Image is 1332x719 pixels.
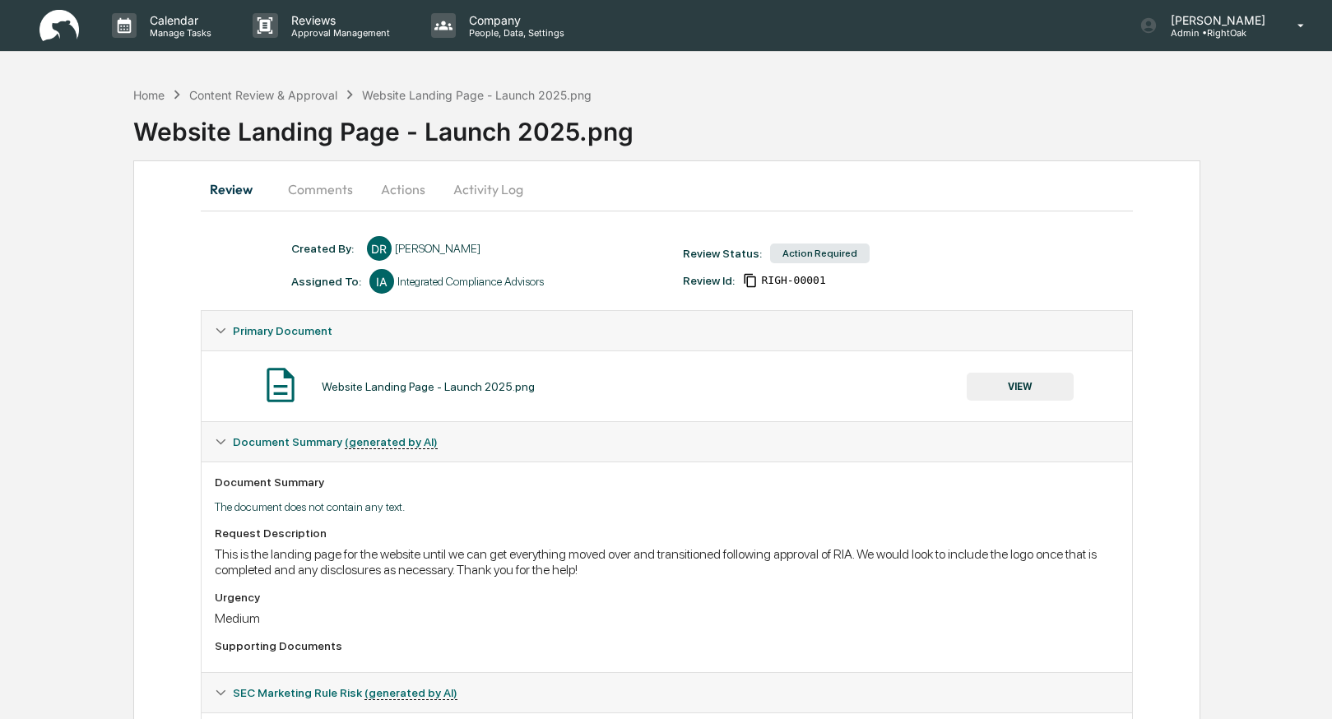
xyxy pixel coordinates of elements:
[770,244,870,263] div: Action Required
[133,104,1332,146] div: Website Landing Page - Launch 2025.png
[215,639,1119,652] div: Supporting Documents
[201,169,1133,209] div: secondary tabs example
[362,88,592,102] div: Website Landing Page - Launch 2025.png
[291,275,361,288] div: Assigned To:
[440,169,536,209] button: Activity Log
[366,169,440,209] button: Actions
[1279,665,1324,709] iframe: Open customer support
[1158,13,1274,27] p: [PERSON_NAME]
[345,435,438,449] u: (generated by AI)
[275,169,366,209] button: Comments
[1158,27,1274,39] p: Admin • RightOak
[367,236,392,261] div: DR
[683,247,762,260] div: Review Status:
[202,350,1132,421] div: Primary Document
[233,435,438,448] span: Document Summary
[233,686,457,699] span: SEC Marketing Rule Risk
[291,242,359,255] div: Created By: ‎ ‎
[202,422,1132,462] div: Document Summary (generated by AI)
[456,27,573,39] p: People, Data, Settings
[39,10,79,42] img: logo
[278,13,398,27] p: Reviews
[201,169,275,209] button: Review
[215,500,1119,513] p: The document does not contain any text.
[137,13,220,27] p: Calendar
[215,475,1119,489] div: Document Summary
[369,269,394,294] div: IA
[202,311,1132,350] div: Primary Document
[395,242,480,255] div: [PERSON_NAME]
[215,591,1119,604] div: Urgency
[967,373,1074,401] button: VIEW
[202,673,1132,712] div: SEC Marketing Rule Risk (generated by AI)
[233,324,332,337] span: Primary Document
[322,380,535,393] div: Website Landing Page - Launch 2025.png
[215,526,1119,540] div: Request Description
[133,88,165,102] div: Home
[278,27,398,39] p: Approval Management
[260,364,301,406] img: Document Icon
[456,13,573,27] p: Company
[397,275,544,288] div: Integrated Compliance Advisors
[683,274,735,287] div: Review Id:
[215,610,1119,626] div: Medium
[137,27,220,39] p: Manage Tasks
[215,546,1119,578] div: This is the landing page for the website until we can get everything moved over and transitioned ...
[761,274,825,287] span: 372768b6-017f-4a39-abe4-e15853e83f5c
[189,88,337,102] div: Content Review & Approval
[202,462,1132,672] div: Document Summary (generated by AI)
[364,686,457,700] u: (generated by AI)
